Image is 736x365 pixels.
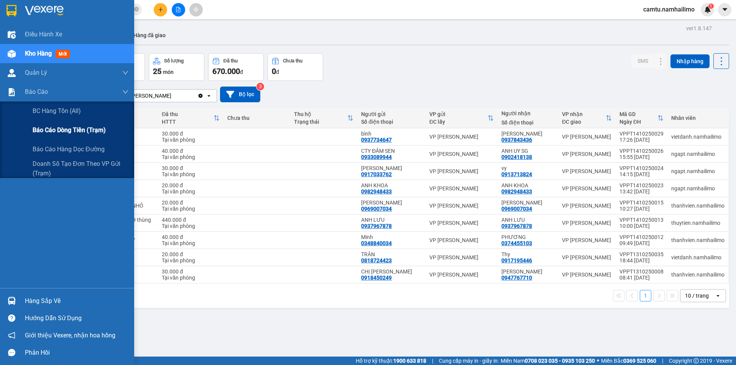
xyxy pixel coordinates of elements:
[220,87,260,102] button: Bộ lọc
[356,357,426,365] span: Hỗ trợ kỹ thuật:
[619,182,664,188] div: VPPT1410250023
[562,134,612,140] div: VP [PERSON_NAME]
[162,206,219,212] div: Tại văn phòng
[623,358,656,364] strong: 0369 525 060
[290,108,357,128] th: Toggle SortBy
[432,357,433,365] span: |
[134,7,139,11] span: close-circle
[164,58,184,64] div: Số lượng
[710,3,712,9] span: 1
[501,188,532,195] div: 0982948433
[525,358,595,364] strong: 0708 023 035 - 0935 103 250
[501,206,532,212] div: 0969007034
[25,87,48,97] span: Báo cáo
[8,31,16,39] img: warehouse-icon
[25,68,47,77] span: Quản Lý
[619,275,664,281] div: 08:41 [DATE]
[619,131,664,137] div: VPPT1410250029
[619,223,664,229] div: 10:00 [DATE]
[619,234,664,240] div: VPPT1410250012
[715,293,721,299] svg: open
[562,151,612,157] div: VP [PERSON_NAME]
[429,237,494,243] div: VP [PERSON_NAME]
[429,111,488,117] div: VP gửi
[25,331,115,340] span: Giới thiệu Vexere, nhận hoa hồng
[8,332,15,339] span: notification
[122,92,171,100] div: VP [PERSON_NAME]
[501,119,554,126] div: Số điện thoại
[671,254,724,260] div: vietdanh.namhailimo
[562,272,612,278] div: VP [PERSON_NAME]
[25,29,62,39] span: Điều hành xe
[25,50,52,57] span: Kho hàng
[8,69,16,77] img: warehouse-icon
[640,290,651,301] button: 1
[393,358,426,364] strong: 1900 633 818
[162,182,219,188] div: 20.000 đ
[501,182,554,188] div: ANH KHOA
[429,220,494,226] div: VP [PERSON_NAME]
[162,257,219,264] div: Tại văn phòng
[619,217,664,223] div: VPPT1410250013
[501,165,554,171] div: vy
[361,234,422,240] div: Minh
[619,188,664,195] div: 13:42 [DATE]
[361,200,422,206] div: VÂN ANH
[8,88,16,96] img: solution-icon
[671,185,724,192] div: ngapt.namhailimo
[361,268,422,275] div: CHỊ HUỆ
[162,268,219,275] div: 30.000 đ
[283,58,302,64] div: Chưa thu
[223,58,238,64] div: Đã thu
[619,200,664,206] div: VPPT1410250015
[562,237,612,243] div: VP [PERSON_NAME]
[361,240,392,246] div: 0348840034
[429,254,494,260] div: VP [PERSON_NAME]
[685,292,709,300] div: 10 / trang
[501,234,554,240] div: PHƯƠNG
[671,237,724,243] div: thanhvien.namhailimo
[501,275,532,281] div: 0947767710
[637,5,701,14] span: camtu.namhailimo
[162,154,219,160] div: Tại văn phòng
[562,254,612,260] div: VP [PERSON_NAME]
[429,272,494,278] div: VP [PERSON_NAME]
[501,137,532,143] div: 0937843436
[162,234,219,240] div: 40.000 đ
[206,93,212,99] svg: open
[162,188,219,195] div: Tại văn phòng
[721,6,728,13] span: caret-down
[562,203,612,209] div: VP [PERSON_NAME]
[501,131,554,137] div: KHƯU BẢO HOÀNG
[8,297,16,305] img: warehouse-icon
[361,275,392,281] div: 0918450249
[662,357,663,365] span: |
[162,217,219,223] div: 440.000 đ
[294,111,347,117] div: Thu hộ
[33,144,105,154] span: Báo cáo hàng dọc đường
[501,148,554,154] div: ANH UY SG
[361,131,422,137] div: bình
[619,154,664,160] div: 15:55 [DATE]
[272,67,276,76] span: 0
[127,26,172,44] button: Hàng đã giao
[501,251,554,257] div: Thy
[361,137,392,143] div: 0937734647
[429,119,488,125] div: ĐC lấy
[162,119,213,125] div: HTTT
[361,111,422,117] div: Người gửi
[162,148,219,154] div: 40.000 đ
[501,171,532,177] div: 0913713824
[361,148,422,154] div: CTY ĐẦM SEN
[708,3,714,9] sup: 1
[361,165,422,171] div: ngọc há
[671,203,724,209] div: thanhvien.namhailimo
[172,92,173,100] input: Selected VP Phạm Ngũ Lão.
[158,108,223,128] th: Toggle SortBy
[361,223,392,229] div: 0937967878
[429,151,494,157] div: VP [PERSON_NAME]
[8,50,16,58] img: warehouse-icon
[670,54,710,68] button: Nhập hàng
[7,5,16,16] img: logo-vxr
[162,171,219,177] div: Tại văn phòng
